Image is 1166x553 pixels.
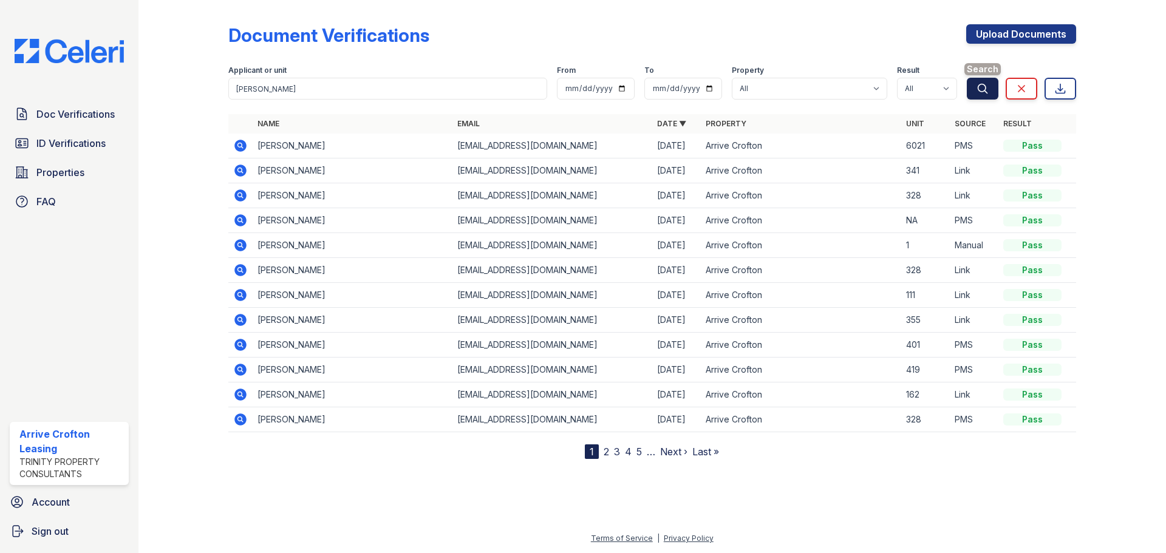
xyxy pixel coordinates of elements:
td: [EMAIL_ADDRESS][DOMAIN_NAME] [452,233,652,258]
td: [DATE] [652,382,701,407]
td: [DATE] [652,208,701,233]
td: Arrive Crofton [701,308,901,333]
td: [DATE] [652,183,701,208]
td: [DATE] [652,258,701,283]
td: [EMAIL_ADDRESS][DOMAIN_NAME] [452,134,652,158]
div: Pass [1003,189,1062,202]
div: Pass [1003,364,1062,376]
label: From [557,66,576,75]
td: [PERSON_NAME] [253,134,452,158]
td: Arrive Crofton [701,358,901,382]
a: Properties [10,160,129,185]
td: [PERSON_NAME] [253,308,452,333]
td: [PERSON_NAME] [253,183,452,208]
td: [PERSON_NAME] [253,258,452,283]
a: 5 [636,446,642,458]
td: [EMAIL_ADDRESS][DOMAIN_NAME] [452,358,652,382]
td: 162 [901,382,950,407]
td: Link [950,283,998,308]
div: Pass [1003,264,1062,276]
td: Arrive Crofton [701,233,901,258]
td: Arrive Crofton [701,158,901,183]
a: FAQ [10,189,129,214]
td: [DATE] [652,333,701,358]
td: [PERSON_NAME] [253,233,452,258]
td: [EMAIL_ADDRESS][DOMAIN_NAME] [452,333,652,358]
a: 4 [625,446,632,458]
td: 355 [901,308,950,333]
td: [PERSON_NAME] [253,333,452,358]
td: 328 [901,183,950,208]
div: Pass [1003,388,1062,401]
label: Result [897,66,919,75]
td: Link [950,258,998,283]
td: 419 [901,358,950,382]
span: Doc Verifications [36,107,115,121]
td: NA [901,208,950,233]
td: 328 [901,407,950,432]
td: [DATE] [652,134,701,158]
a: Account [5,490,134,514]
a: Result [1003,119,1032,128]
label: To [644,66,654,75]
td: [DATE] [652,233,701,258]
td: Arrive Crofton [701,407,901,432]
button: Search [967,78,998,100]
a: Doc Verifications [10,102,129,126]
a: Name [257,119,279,128]
input: Search by name, email, or unit number [228,78,547,100]
td: Arrive Crofton [701,333,901,358]
div: Pass [1003,289,1062,301]
td: [DATE] [652,407,701,432]
label: Applicant or unit [228,66,287,75]
td: [EMAIL_ADDRESS][DOMAIN_NAME] [452,258,652,283]
div: Pass [1003,140,1062,152]
td: Arrive Crofton [701,183,901,208]
a: Unit [906,119,924,128]
div: Pass [1003,239,1062,251]
td: [PERSON_NAME] [253,158,452,183]
a: Sign out [5,519,134,543]
a: Upload Documents [966,24,1076,44]
td: PMS [950,407,998,432]
td: [DATE] [652,283,701,308]
td: 111 [901,283,950,308]
td: [EMAIL_ADDRESS][DOMAIN_NAME] [452,283,652,308]
span: Properties [36,165,84,180]
td: [EMAIL_ADDRESS][DOMAIN_NAME] [452,158,652,183]
span: Search [964,63,1001,75]
a: Date ▼ [657,119,686,128]
td: Link [950,308,998,333]
td: [PERSON_NAME] [253,407,452,432]
a: Terms of Service [591,534,653,543]
div: Pass [1003,339,1062,351]
a: Source [955,119,986,128]
a: 2 [604,446,609,458]
td: PMS [950,358,998,382]
td: 1 [901,233,950,258]
span: ID Verifications [36,136,106,151]
td: [DATE] [652,308,701,333]
td: PMS [950,208,998,233]
td: PMS [950,333,998,358]
td: [PERSON_NAME] [253,283,452,308]
a: Email [457,119,480,128]
td: [EMAIL_ADDRESS][DOMAIN_NAME] [452,183,652,208]
td: Arrive Crofton [701,283,901,308]
label: Property [732,66,764,75]
td: Link [950,183,998,208]
td: [EMAIL_ADDRESS][DOMAIN_NAME] [452,208,652,233]
td: 328 [901,258,950,283]
img: CE_Logo_Blue-a8612792a0a2168367f1c8372b55b34899dd931a85d93a1a3d3e32e68fde9ad4.png [5,39,134,63]
a: Last » [692,446,719,458]
td: Arrive Crofton [701,208,901,233]
td: Link [950,382,998,407]
td: Arrive Crofton [701,258,901,283]
span: Sign out [32,524,69,538]
div: | [657,534,660,543]
td: [EMAIL_ADDRESS][DOMAIN_NAME] [452,308,652,333]
td: [DATE] [652,358,701,382]
div: Document Verifications [228,24,429,46]
td: Arrive Crofton [701,134,901,158]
